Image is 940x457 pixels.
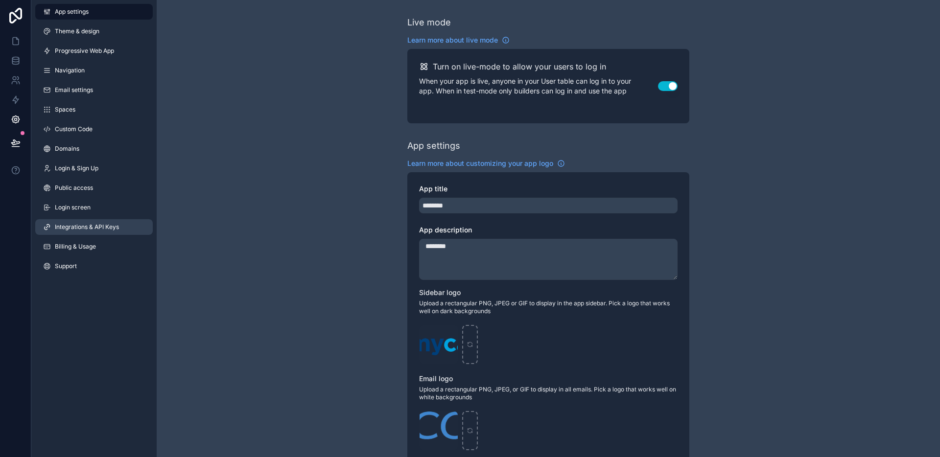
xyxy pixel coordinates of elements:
a: Public access [35,180,153,196]
a: Learn more about customizing your app logo [407,159,565,168]
span: Spaces [55,106,75,114]
span: Email settings [55,86,93,94]
p: When your app is live, anyone in your User table can log in to your app. When in test-mode only b... [419,76,658,96]
span: Sidebar logo [419,288,461,297]
a: Theme & design [35,23,153,39]
a: Domains [35,141,153,157]
span: Learn more about live mode [407,35,498,45]
span: Progressive Web App [55,47,114,55]
span: Integrations & API Keys [55,223,119,231]
span: App description [419,226,472,234]
a: Login screen [35,200,153,215]
a: Learn more about live mode [407,35,510,45]
span: Theme & design [55,27,99,35]
span: Domains [55,145,79,153]
div: App settings [407,139,460,153]
span: Upload a rectangular PNG, JPEG or GIF to display in the app sidebar. Pick a logo that works well ... [419,299,678,315]
span: Custom Code [55,125,93,133]
span: Support [55,262,77,270]
a: Email settings [35,82,153,98]
span: Learn more about customizing your app logo [407,159,553,168]
a: Custom Code [35,121,153,137]
h2: Turn on live-mode to allow your users to log in [433,61,606,72]
a: Progressive Web App [35,43,153,59]
span: Public access [55,184,93,192]
span: Email logo [419,374,453,383]
div: Live mode [407,16,451,29]
span: Navigation [55,67,85,74]
a: Login & Sign Up [35,160,153,176]
span: Login screen [55,204,91,211]
a: Support [35,258,153,274]
span: Upload a rectangular PNG, JPEG, or GIF to display in all emails. Pick a logo that works well on w... [419,386,678,401]
a: App settings [35,4,153,20]
span: App title [419,184,447,193]
a: Spaces [35,102,153,117]
a: Integrations & API Keys [35,219,153,235]
a: Navigation [35,63,153,78]
span: Billing & Usage [55,243,96,251]
span: App settings [55,8,89,16]
span: Login & Sign Up [55,164,98,172]
a: Billing & Usage [35,239,153,254]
